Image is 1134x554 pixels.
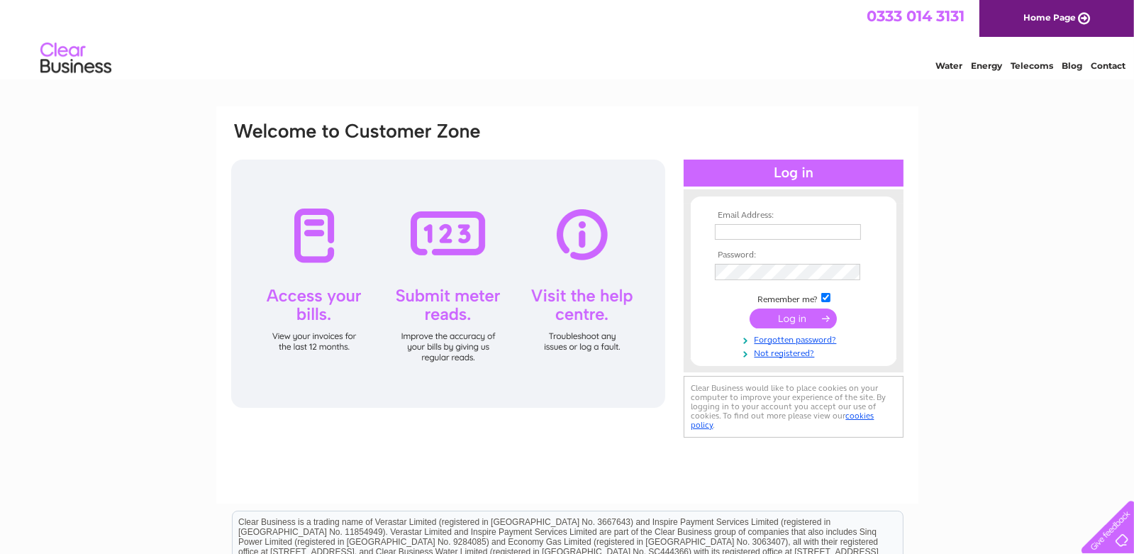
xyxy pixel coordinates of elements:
[233,8,903,69] div: Clear Business is a trading name of Verastar Limited (registered in [GEOGRAPHIC_DATA] No. 3667643...
[1091,60,1125,71] a: Contact
[715,345,876,359] a: Not registered?
[1062,60,1082,71] a: Blog
[711,291,876,305] td: Remember me?
[867,7,965,25] a: 0333 014 3131
[40,37,112,80] img: logo.png
[935,60,962,71] a: Water
[684,376,904,438] div: Clear Business would like to place cookies on your computer to improve your experience of the sit...
[971,60,1002,71] a: Energy
[691,411,874,430] a: cookies policy
[711,250,876,260] th: Password:
[1011,60,1053,71] a: Telecoms
[715,332,876,345] a: Forgotten password?
[750,309,837,328] input: Submit
[711,211,876,221] th: Email Address:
